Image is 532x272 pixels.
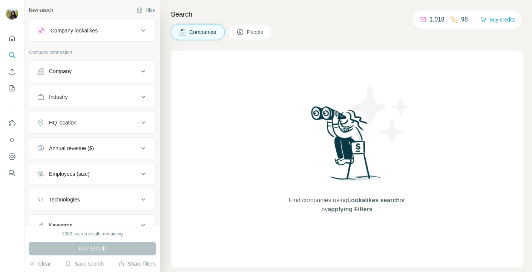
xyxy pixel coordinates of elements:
[49,221,72,229] div: Keywords
[6,8,18,20] img: Avatar
[429,15,445,24] p: 1,018
[49,119,77,126] div: HQ location
[480,14,515,25] button: Buy credits
[29,216,155,234] button: Keywords
[49,68,72,75] div: Company
[347,197,400,203] span: Lookalikes search
[6,117,18,130] button: Use Surfe on LinkedIn
[62,231,123,237] div: 2000 search results remaining
[29,260,51,267] button: Clear
[171,9,523,20] h4: Search
[6,48,18,62] button: Search
[308,104,386,188] img: Surfe Illustration - Woman searching with binoculars
[49,93,68,101] div: Industry
[49,170,89,178] div: Employees (size)
[118,260,156,267] button: Share filters
[29,114,155,132] button: HQ location
[29,139,155,157] button: Annual revenue ($)
[29,49,156,56] p: Company information
[131,5,160,16] button: Hide
[6,81,18,95] button: My lists
[328,206,372,212] span: applying Filters
[51,27,98,34] div: Company lookalikes
[189,28,217,36] span: Companies
[49,144,94,152] div: Annual revenue ($)
[29,191,155,209] button: Technologies
[6,150,18,163] button: Dashboard
[29,7,53,14] div: New search
[6,133,18,147] button: Use Surfe API
[6,32,18,45] button: Quick start
[6,65,18,78] button: Enrich CSV
[65,260,104,267] button: Save search
[461,15,468,24] p: 98
[29,22,155,40] button: Company lookalikes
[29,88,155,106] button: Industry
[287,196,407,214] span: Find companies using or by
[29,62,155,80] button: Company
[247,28,264,36] span: People
[49,196,80,203] div: Technologies
[29,165,155,183] button: Employees (size)
[347,81,415,149] img: Surfe Illustration - Stars
[6,166,18,180] button: Feedback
